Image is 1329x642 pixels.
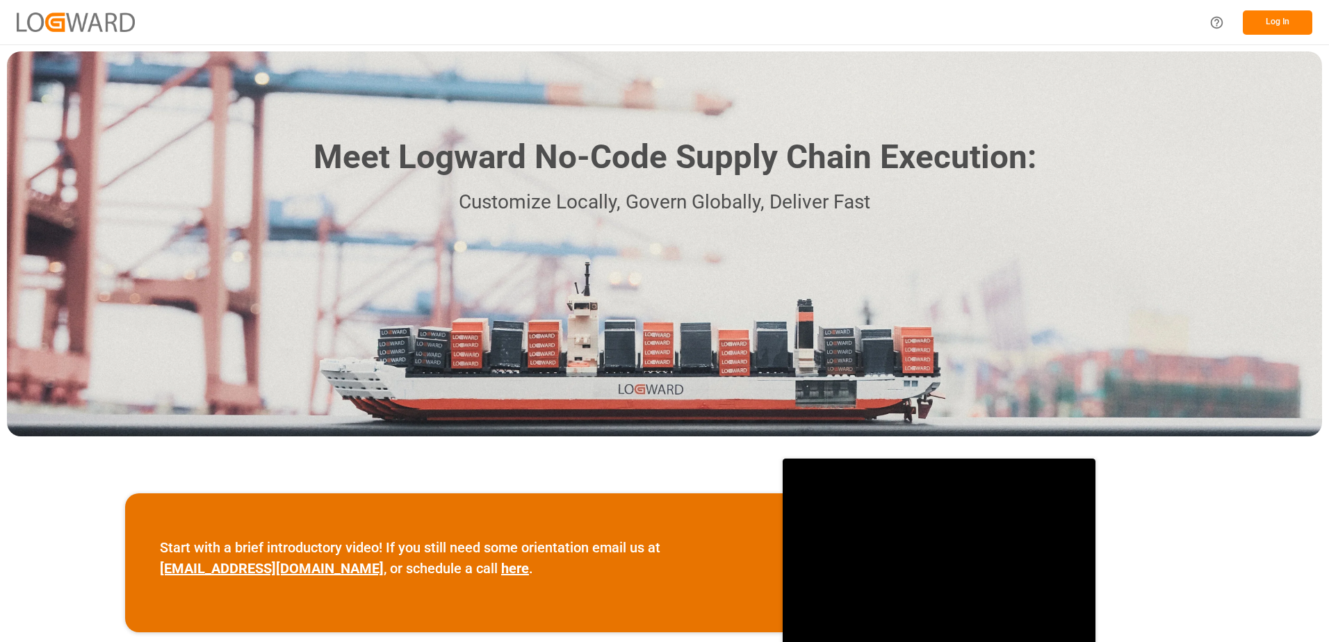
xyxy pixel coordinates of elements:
button: Log In [1243,10,1312,35]
img: Logward_new_orange.png [17,13,135,31]
h1: Meet Logward No-Code Supply Chain Execution: [313,133,1036,182]
button: Help Center [1201,7,1232,38]
a: [EMAIL_ADDRESS][DOMAIN_NAME] [160,560,384,577]
a: here [501,560,529,577]
p: Start with a brief introductory video! If you still need some orientation email us at , or schedu... [160,537,748,579]
p: Customize Locally, Govern Globally, Deliver Fast [293,187,1036,218]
